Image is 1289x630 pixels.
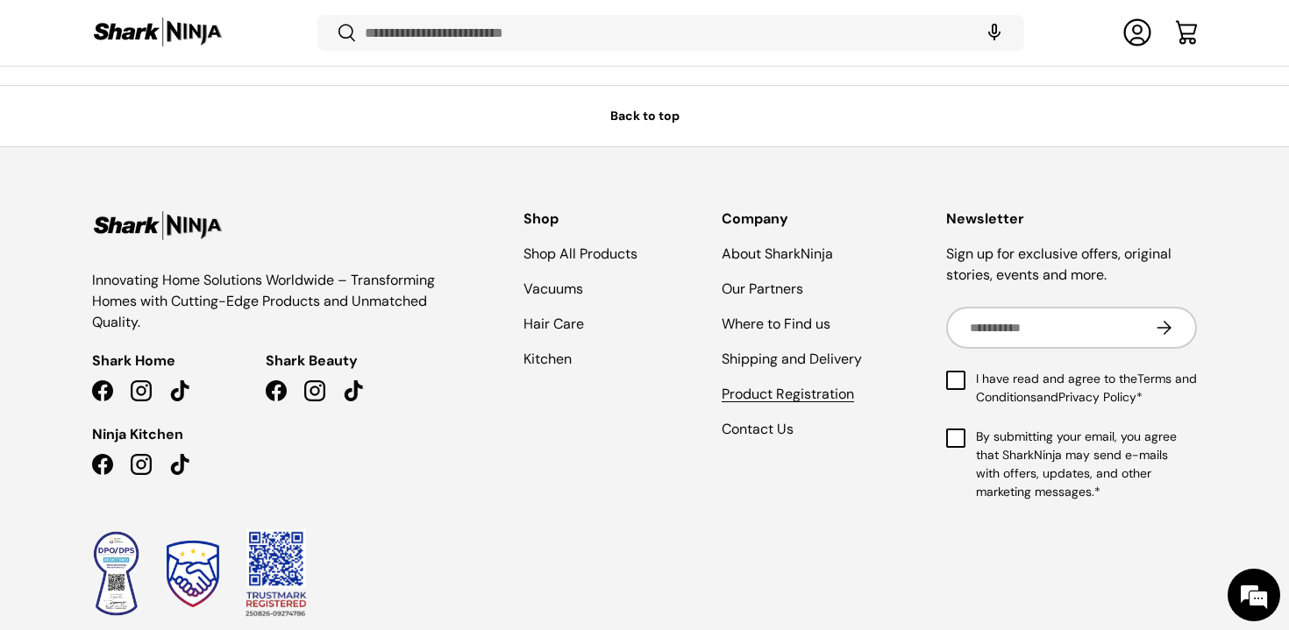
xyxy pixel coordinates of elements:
[722,350,862,368] a: Shipping and Delivery
[246,529,307,618] img: Trustmark QR
[966,14,1022,53] speech-search-button: Search by voice
[946,209,1197,230] h2: Newsletter
[92,270,439,333] p: Innovating Home Solutions Worldwide – Transforming Homes with Cutting-Edge Products and Unmatched...
[523,315,584,333] a: Hair Care
[1058,389,1136,405] a: Privacy Policy
[523,244,637,263] a: Shop All Products
[523,350,572,368] a: Kitchen
[92,350,175,372] span: Shark Home
[722,280,803,298] a: Our Partners
[266,350,358,372] span: Shark Beauty
[167,541,219,607] img: Trustmark Seal
[92,16,224,50] img: Shark Ninja Philippines
[92,424,183,445] span: Ninja Kitchen
[722,385,854,403] a: Product Registration
[946,244,1197,286] p: Sign up for exclusive offers, original stories, events and more.
[722,315,830,333] a: Where to Find us
[92,530,140,617] img: Data Privacy Seal
[722,244,833,263] a: About SharkNinja
[976,370,1197,407] span: I have read and agree to the and *
[722,420,794,438] a: Contact Us
[976,428,1197,501] span: By submitting your email, you agree that SharkNinja may send e-mails with offers, updates, and ot...
[523,280,583,298] a: Vacuums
